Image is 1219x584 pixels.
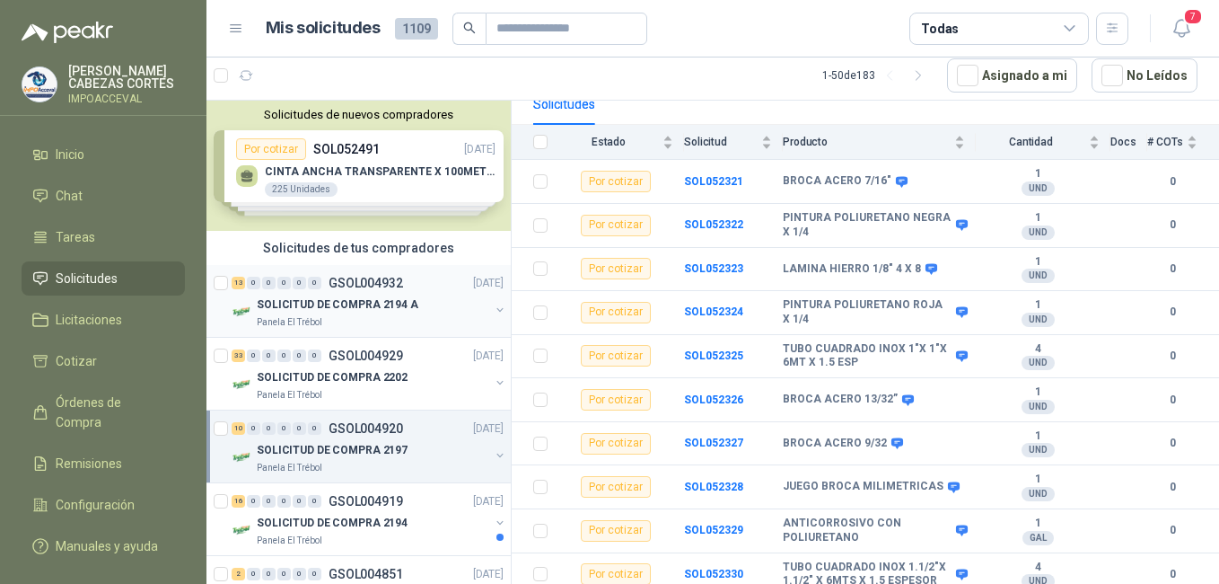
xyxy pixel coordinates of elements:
[1022,487,1055,501] div: UND
[473,493,504,510] p: [DATE]
[783,393,898,407] b: BROCA ACERO 13/32”
[533,94,595,114] div: Solicitudes
[308,495,321,508] div: 0
[277,277,291,289] div: 0
[214,108,504,121] button: Solicitudes de nuevos compradores
[293,422,306,435] div: 0
[1147,348,1197,365] b: 0
[684,524,743,536] a: SOL052329
[822,61,933,90] div: 1 - 50 de 183
[22,261,185,296] a: Solicitudes
[1110,125,1147,160] th: Docs
[56,310,122,330] span: Licitaciones
[783,125,976,160] th: Producto
[22,67,57,102] img: Company Logo
[1147,217,1197,234] b: 0
[473,566,504,583] p: [DATE]
[247,422,260,435] div: 0
[1183,8,1203,25] span: 7
[293,495,306,508] div: 0
[395,18,438,40] span: 1109
[232,422,245,435] div: 10
[581,389,651,411] div: Por cotizar
[684,175,743,188] a: SOL052321
[262,422,276,435] div: 0
[463,22,476,34] span: search
[783,517,952,544] b: ANTICORROSIVO CON POLIURETANO
[56,393,168,432] span: Órdenes de Compra
[22,137,185,172] a: Inicio
[581,215,651,236] div: Por cotizar
[976,561,1100,575] b: 4
[277,495,291,508] div: 0
[1147,479,1197,496] b: 0
[1092,58,1197,93] button: No Leídos
[232,447,253,468] img: Company Logo
[1022,226,1055,240] div: UND
[22,344,185,378] a: Cotizar
[976,429,1100,444] b: 1
[1147,435,1197,452] b: 0
[257,515,408,532] p: SOLICITUD DE COMPRA 2194
[56,186,83,206] span: Chat
[232,345,507,403] a: 33 0 0 0 0 0 GSOL004929[DATE] Company LogoSOLICITUD DE COMPRA 2202Panela El Trébol
[232,301,253,323] img: Company Logo
[22,488,185,522] a: Configuración
[56,145,84,164] span: Inicio
[976,517,1100,531] b: 1
[257,315,322,330] p: Panela El Trébol
[684,481,743,493] a: SOL052328
[473,420,504,438] p: [DATE]
[257,461,322,475] p: Panela El Trébol
[329,422,403,435] p: GSOL004920
[22,385,185,439] a: Órdenes de Compra
[257,534,322,548] p: Panela El Trébol
[293,277,306,289] div: 0
[1165,13,1197,45] button: 7
[206,101,511,231] div: Solicitudes de nuevos compradoresPor cotizarSOL052491[DATE] CINTA ANCHA TRANSPARENTE X 100METROS2...
[783,437,887,451] b: BROCA ACERO 9/32
[329,277,403,289] p: GSOL004932
[22,447,185,481] a: Remisiones
[308,277,321,289] div: 0
[293,350,306,362] div: 0
[1147,125,1219,160] th: # COTs
[247,350,260,362] div: 0
[329,350,403,362] p: GSOL004929
[684,305,743,318] a: SOL052324
[684,136,758,148] span: Solicitud
[581,258,651,279] div: Por cotizar
[684,568,743,580] a: SOL052330
[1022,531,1054,545] div: GAL
[947,58,1077,93] button: Asignado a mi
[976,255,1100,270] b: 1
[232,374,253,395] img: Company Logo
[783,174,891,189] b: BROCA ACERO 7/16"
[257,388,322,403] p: Panela El Trébol
[976,473,1100,487] b: 1
[684,125,783,160] th: Solicitud
[293,568,306,580] div: 0
[56,227,95,247] span: Tareas
[22,179,185,213] a: Chat
[232,277,245,289] div: 13
[976,298,1100,313] b: 1
[684,437,743,449] a: SOL052327
[684,394,743,406] b: SOL052326
[232,519,253,541] img: Company Logo
[1022,400,1055,414] div: UND
[1147,173,1197,190] b: 0
[56,495,135,515] span: Configuración
[473,275,504,292] p: [DATE]
[1147,522,1197,539] b: 0
[247,277,260,289] div: 0
[247,495,260,508] div: 0
[783,211,952,239] b: PINTURA POLIURETANO NEGRA X 1/4
[783,298,952,326] b: PINTURA POLIURETANO ROJA X 1/4
[257,296,418,314] p: SOLICITUD DE COMPRA 2194 A
[684,350,743,362] a: SOL052325
[56,536,158,556] span: Manuales y ayuda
